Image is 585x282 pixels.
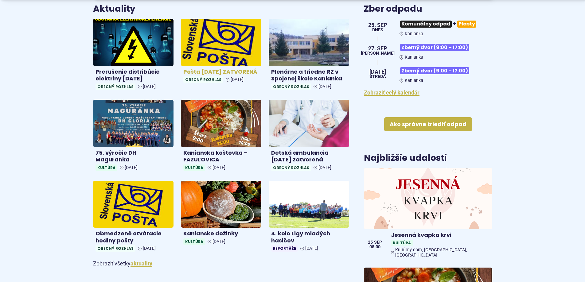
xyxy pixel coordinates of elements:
span: [DATE] [143,84,156,89]
span: Kultúra [96,164,117,171]
a: Pošta [DATE] ZATVORENÁ Obecný rozhlas [DATE] [181,19,261,85]
span: sep [374,240,382,245]
a: Prerušenie distribúcie elektriny [DATE] Obecný rozhlas [DATE] [93,19,174,92]
a: Kanianska koštovka – FAZUĽOVICA Kultúra [DATE] [181,100,261,173]
a: Zobraziť celý kalendár [364,89,419,96]
a: Jesenná kvapka krvi KultúraKultúrny dom, [GEOGRAPHIC_DATA], [GEOGRAPHIC_DATA] 25 sep 08:00 [364,168,492,261]
span: Plasty [457,21,476,28]
span: [DATE] [213,239,225,244]
span: Obecný rozhlas [183,76,223,83]
span: [DATE] [318,165,331,170]
h4: 4. kolo Ligy mladých hasičov [271,230,347,244]
span: Obecný rozhlas [271,83,311,90]
h4: Jesenná kvapka krvi [391,232,489,239]
a: 4. kolo Ligy mladých hasičov Reportáže [DATE] [269,181,349,254]
span: [DATE] [143,246,156,251]
h3: + [400,18,492,30]
span: [DATE] [125,165,138,170]
span: Kanianka [405,55,423,60]
h4: Kanianska koštovka – FAZUĽOVICA [183,149,259,163]
h4: Obmedzené otváracie hodiny pošty [96,230,171,244]
h4: 75. výročie DH Maguranka [96,149,171,163]
a: Komunálny odpad+Plasty Kanianka 25. sep Dnes [364,18,492,37]
span: Kultúra [183,238,205,245]
span: Dnes [368,28,387,32]
span: [DATE] [318,84,331,89]
span: [PERSON_NAME] [361,51,395,56]
h4: Kanianske dožinky [183,230,259,237]
h4: Detská ambulancia [DATE] zatvorená [271,149,347,163]
span: Zberný dvor (9:00 – 17:00) [400,67,469,74]
span: Kultúra [391,240,413,246]
span: 25. sep [368,22,387,28]
span: Obecný rozhlas [96,83,135,90]
h3: Zber odpadu [364,4,492,14]
h3: Najbližšie udalosti [364,153,447,163]
span: [DATE] [231,77,244,82]
a: 75. výročie DH Maguranka Kultúra [DATE] [93,100,174,173]
span: Kanianka [405,31,423,37]
span: 08:00 [368,245,382,249]
span: [DATE] [305,246,318,251]
span: Zberný dvor (9:00 – 17:00) [400,44,469,51]
span: streda [369,75,386,79]
span: Kanianka [405,78,423,83]
p: Zobraziť všetky [93,259,349,268]
span: Reportáže [271,245,298,252]
h4: Plenárne a triedne RZ v Spojenej škole Kanianka [271,68,347,82]
a: Detská ambulancia [DATE] zatvorená Obecný rozhlas [DATE] [269,100,349,173]
a: Ako správne triediť odpad [384,117,472,131]
span: [DATE] [369,69,386,75]
span: 25 [368,240,373,245]
a: Obmedzené otváracie hodiny pošty Obecný rozhlas [DATE] [93,181,174,254]
span: Komunálny odpad [400,21,452,28]
a: Zobraziť všetky aktuality [131,260,152,267]
h3: Aktuality [93,4,135,14]
h4: Prerušenie distribúcie elektriny [DATE] [96,68,171,82]
a: Zberný dvor (9:00 – 17:00) Kanianka 27. sep [PERSON_NAME] [364,41,492,60]
span: Kultúrny dom, [GEOGRAPHIC_DATA], [GEOGRAPHIC_DATA] [395,247,489,258]
a: Plenárne a triedne RZ v Spojenej škole Kanianka Obecný rozhlas [DATE] [269,19,349,92]
span: Kultúra [183,164,205,171]
span: Obecný rozhlas [271,164,311,171]
h4: Pošta [DATE] ZATVORENÁ [183,68,259,75]
span: 27. sep [361,46,395,51]
a: Zberný dvor (9:00 – 17:00) Kanianka [DATE] streda [364,65,492,83]
a: Kanianske dožinky Kultúra [DATE] [181,181,261,247]
span: [DATE] [213,165,225,170]
span: Obecný rozhlas [96,245,135,252]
